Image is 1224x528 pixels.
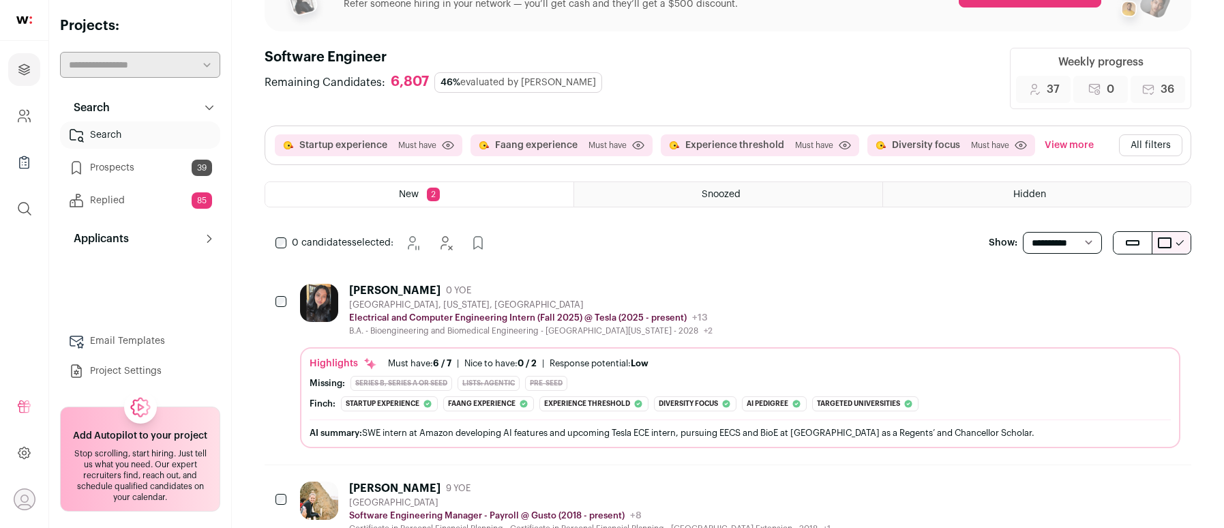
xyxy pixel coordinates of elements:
span: 2 [427,188,440,201]
button: Faang experience [495,138,578,152]
ul: | | [388,358,648,369]
div: Missing: [310,378,345,389]
div: [PERSON_NAME] [349,284,441,297]
div: B.A. - Bioengineering and Biomedical Engineering - [GEOGRAPHIC_DATA][US_STATE] - 2028 [349,325,713,336]
a: Hidden [883,182,1191,207]
span: New [399,190,419,199]
span: 85 [192,192,212,209]
span: 6 / 7 [433,359,451,368]
div: 6,807 [391,74,429,91]
span: 46% [441,78,460,87]
span: +8 [630,511,642,520]
div: Highlights [310,357,377,370]
span: Remaining Candidates: [265,74,385,91]
span: 0 / 2 [518,359,537,368]
a: Company Lists [8,146,40,179]
button: Diversity focus [892,138,960,152]
div: Finch: [310,398,335,409]
span: 0 [1107,81,1114,98]
span: AI summary: [310,428,362,437]
a: [PERSON_NAME] 0 YOE [GEOGRAPHIC_DATA], [US_STATE], [GEOGRAPHIC_DATA] Electrical and Computer Engi... [300,284,1180,448]
div: Diversity focus [654,396,736,411]
span: Hidden [1013,190,1046,199]
span: Must have [398,140,436,151]
span: 9 YOE [446,483,471,494]
div: [GEOGRAPHIC_DATA], [US_STATE], [GEOGRAPHIC_DATA] [349,299,713,310]
a: Search [60,121,220,149]
div: Series B, Series A or Seed [350,376,452,391]
img: wellfound-shorthand-0d5821cbd27db2630d0214b213865d53afaa358527fdda9d0ea32b1df1b89c2c.svg [16,16,32,24]
h1: Software Engineer [265,48,610,67]
span: 37 [1047,81,1060,98]
a: Project Settings [60,357,220,385]
div: [PERSON_NAME] [349,482,441,495]
p: Show: [989,236,1017,250]
button: Open dropdown [14,488,35,510]
button: Applicants [60,225,220,252]
a: Replied85 [60,187,220,214]
p: Electrical and Computer Engineering Intern (Fall 2025) @ Tesla (2025 - present) [349,312,687,323]
div: Lists: Agentic [458,376,520,391]
div: Pre-seed [525,376,567,391]
button: Experience threshold [685,138,784,152]
button: Search [60,94,220,121]
a: Snoozed [574,182,882,207]
div: [GEOGRAPHIC_DATA] [349,497,831,508]
div: Experience threshold [539,396,648,411]
img: 8e1db4c423af88f1e2169663ad24992a6848a13c26029733d6b00c3eff84cef2 [300,482,338,520]
span: 0 candidates [292,238,352,248]
span: Must have [971,140,1009,151]
img: 80657c02f4b883adf7c2104a3cc41ee0276ffb8f98f6c1a852f938a8e8875dbd.jpg [300,284,338,322]
button: All filters [1119,134,1182,156]
div: Faang experience [443,396,534,411]
div: Startup experience [341,396,438,411]
span: Snoozed [702,190,741,199]
a: Email Templates [60,327,220,355]
a: Prospects39 [60,154,220,181]
div: Ai pedigree [742,396,807,411]
span: +13 [692,313,708,323]
p: Software Engineering Manager - Payroll @ Gusto (2018 - present) [349,510,625,521]
a: Projects [8,53,40,86]
span: Must have [795,140,833,151]
span: Low [631,359,648,368]
div: Nice to have: [464,358,537,369]
span: Must have [588,140,627,151]
div: evaluated by [PERSON_NAME] [434,72,602,93]
span: +2 [704,327,713,335]
span: 36 [1161,81,1174,98]
div: Targeted universities [812,396,919,411]
p: Search [65,100,110,116]
span: selected: [292,236,393,250]
span: 0 YOE [446,285,471,296]
h2: Projects: [60,16,220,35]
div: SWE intern at Amazon developing AI features and upcoming Tesla ECE intern, pursuing EECS and BioE... [310,426,1171,440]
h2: Add Autopilot to your project [73,429,207,443]
div: Weekly progress [1058,54,1144,70]
a: Add Autopilot to your project Stop scrolling, start hiring. Just tell us what you need. Our exper... [60,407,220,512]
a: Company and ATS Settings [8,100,40,132]
p: Applicants [65,231,129,247]
span: 39 [192,160,212,176]
div: Must have: [388,358,451,369]
div: Stop scrolling, start hiring. Just tell us what you need. Our expert recruiters find, reach out, ... [69,448,211,503]
button: View more [1042,134,1096,156]
button: Startup experience [299,138,387,152]
div: Response potential: [550,358,648,369]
